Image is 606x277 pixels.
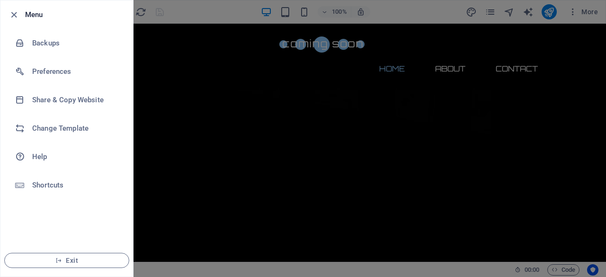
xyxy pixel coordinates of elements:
[32,123,120,134] h6: Change Template
[32,94,120,106] h6: Share & Copy Website
[32,179,120,191] h6: Shortcuts
[12,257,121,264] span: Exit
[32,151,120,162] h6: Help
[32,66,120,77] h6: Preferences
[4,253,129,268] button: Exit
[25,9,125,20] h6: Menu
[32,37,120,49] h6: Backups
[0,143,133,171] a: Help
